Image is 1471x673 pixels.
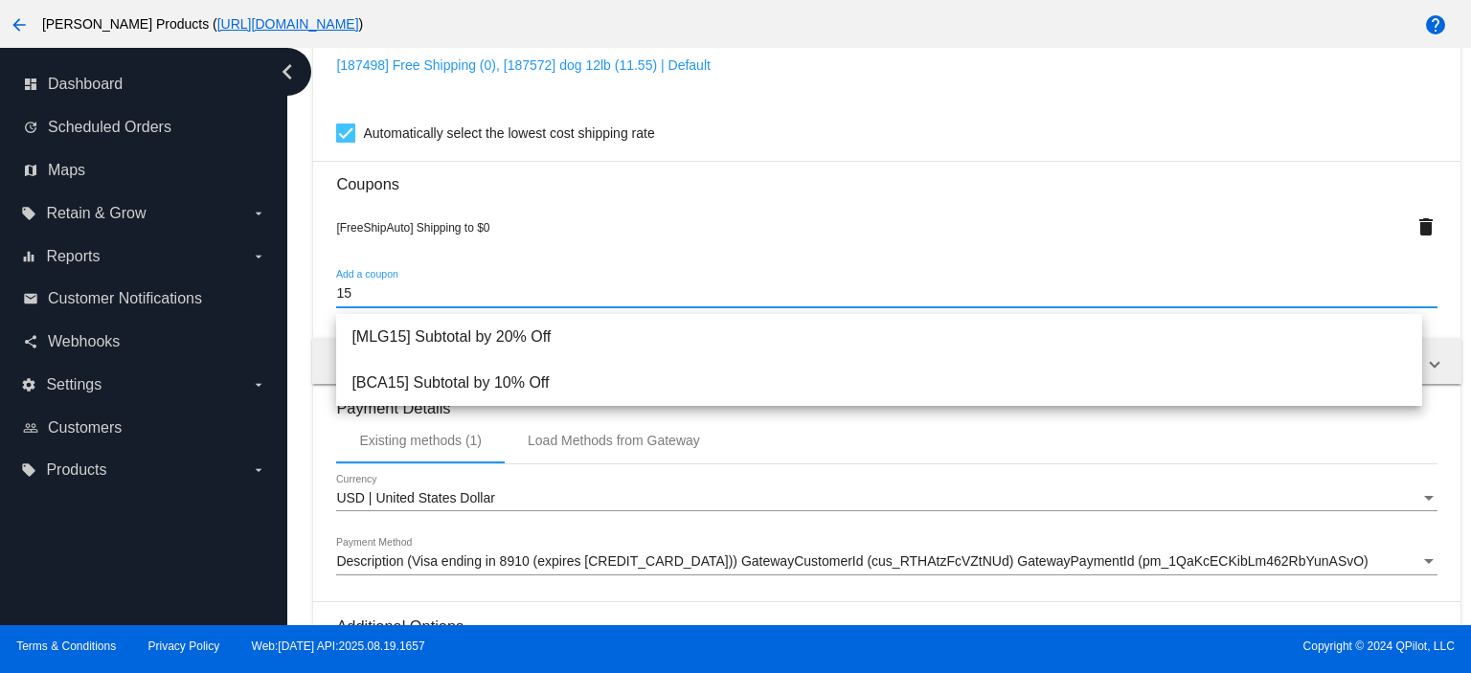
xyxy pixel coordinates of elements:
span: Settings [46,376,102,393]
mat-icon: help [1424,13,1447,36]
a: share Webhooks [23,326,266,357]
span: Copyright © 2024 QPilot, LLC [752,639,1455,653]
a: Web:[DATE] API:2025.08.19.1657 [252,639,425,653]
i: share [23,334,38,349]
div: Existing methods (1) [359,433,482,448]
span: [FreeShipAuto] Shipping to $0 [336,221,489,235]
span: Products [46,461,106,479]
span: Dashboard [48,76,123,93]
div: Load Methods from Gateway [528,433,700,448]
mat-icon: arrow_back [8,13,31,36]
span: Reports [46,248,100,265]
span: Order total [335,353,409,370]
i: arrow_drop_down [251,462,266,478]
i: map [23,163,38,178]
a: update Scheduled Orders [23,112,266,143]
span: [PERSON_NAME] Products ( ) [42,16,363,32]
mat-icon: delete [1414,215,1437,238]
i: local_offer [21,206,36,221]
a: dashboard Dashboard [23,69,266,100]
i: arrow_drop_down [251,206,266,221]
i: arrow_drop_down [251,377,266,393]
h3: Coupons [336,161,1437,193]
i: update [23,120,38,135]
span: Customers [48,419,122,437]
span: Automatically select the lowest cost shipping rate [363,122,654,145]
mat-expansion-panel-header: Order total 236.52 [312,338,1460,384]
span: [BCA15] Subtotal by 10% Off [351,360,1407,406]
i: dashboard [23,77,38,92]
a: Terms & Conditions [16,639,116,653]
mat-select: Currency [336,491,1437,506]
span: [MLG15] Subtotal by 20% Off [351,314,1407,360]
span: Customer Notifications [48,290,202,307]
span: Description (Visa ending in 8910 (expires [CREDIT_CARD_DATA])) GatewayCustomerId (cus_RTHAtzFcVZt... [336,553,1368,569]
a: map Maps [23,155,266,186]
i: chevron_left [272,56,303,87]
span: Webhooks [48,333,120,350]
h3: Additional Options [336,617,1437,636]
i: email [23,291,38,306]
mat-select: Payment Method [336,554,1437,570]
i: local_offer [21,462,36,478]
span: USD | United States Dollar [336,490,494,505]
span: Retain & Grow [46,205,146,222]
i: arrow_drop_down [251,249,266,264]
a: [URL][DOMAIN_NAME] [217,16,359,32]
input: Add a coupon [336,286,1437,302]
a: [187498] Free Shipping (0), [187572] dog 12lb (11.55) | Default [336,57,710,73]
span: Maps [48,162,85,179]
a: people_outline Customers [23,413,266,443]
i: people_outline [23,420,38,436]
span: Scheduled Orders [48,119,171,136]
i: settings [21,377,36,393]
i: equalizer [21,249,36,264]
a: Privacy Policy [148,639,220,653]
a: email Customer Notifications [23,283,266,314]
